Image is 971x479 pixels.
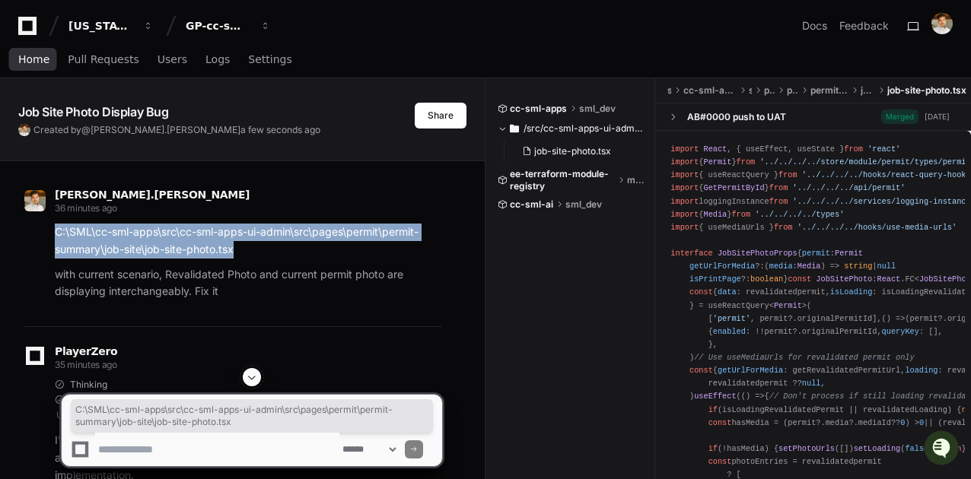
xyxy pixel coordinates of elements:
[882,327,919,336] span: queryKey
[68,18,134,33] div: [US_STATE] Pacific
[839,18,889,33] button: Feedback
[769,262,821,271] span: :
[687,111,786,123] div: AB#0000 push to UAT
[713,314,750,323] span: 'permit'
[415,103,466,128] button: Share
[774,223,793,232] span: from
[769,197,788,206] span: from
[816,274,872,284] span: JobSitePhoto
[931,13,953,34] img: avatar
[797,314,873,323] span: originalPermitId
[55,359,117,370] span: 35 minutes ago
[15,61,277,85] div: Welcome
[810,84,848,97] span: permit-summary
[52,128,193,141] div: We're available if you need us!
[670,249,712,258] span: interface
[667,84,670,97] span: src
[694,353,915,362] span: // Use useMediaUrls for revalidated permit only
[868,144,900,154] span: 'react'
[731,210,750,219] span: from
[922,429,963,470] iframe: Open customer support
[670,144,699,154] span: import
[15,15,46,46] img: PlayerZero
[713,327,746,336] span: enabled
[861,84,875,97] span: job-site
[882,314,906,323] span: () =>
[151,160,184,171] span: Pylon
[689,366,713,375] span: const
[689,287,713,297] span: const
[18,124,30,136] img: avatar
[670,170,699,179] span: import
[510,198,553,211] span: cc-sml-ai
[797,223,957,232] span: '../../../../hooks/use-media-urls'
[718,366,783,375] span: getUrlForMedia
[259,118,277,136] button: Start new chat
[844,262,872,271] span: string
[689,274,741,284] span: isPrintPage
[516,141,635,162] button: job-site-photo.tsx
[689,262,755,271] span: getUrlForMedia
[248,43,291,78] a: Settings
[703,157,731,167] span: Permit
[797,262,821,271] span: Media
[778,170,797,179] span: from
[670,183,699,192] span: import
[683,84,737,97] span: cc-sml-apps-ui-admin
[248,55,291,64] span: Settings
[534,145,611,157] span: job-site-photo.tsx
[737,157,756,167] span: from
[240,124,320,135] span: a few seconds ago
[749,84,752,97] span: src
[670,197,699,206] span: import
[718,249,797,258] span: JobSitePhotoProps
[802,327,877,336] span: originalPermitId
[55,224,442,259] p: C:\SML\cc-sml-apps\src\cc-sml-apps-ui-admin\src\pages\permit\permit-summary\job-site\job-site-pho...
[68,55,138,64] span: Pull Requests
[62,12,160,40] button: [US_STATE] Pacific
[18,55,49,64] span: Home
[91,124,240,135] span: [PERSON_NAME].[PERSON_NAME]
[750,274,783,284] span: boolean
[18,104,169,119] app-text-character-animate: Job Site Photo Display Bug
[68,43,138,78] a: Pull Requests
[802,170,971,179] span: '../../../../hooks/react-query-hook'
[755,210,844,219] span: '../../../../types'
[55,189,250,201] span: [PERSON_NAME].[PERSON_NAME]
[33,124,320,136] span: Created by
[670,210,699,219] span: import
[787,84,798,97] span: permit
[718,287,737,297] span: data
[925,111,950,122] div: [DATE]
[670,157,699,167] span: import
[24,190,46,211] img: avatar
[793,183,906,192] span: '../../../../api/permit'
[18,43,49,78] a: Home
[844,144,863,154] span: from
[887,84,966,97] span: job-site-photo.tsx
[835,249,863,258] span: Permit
[905,274,914,284] span: FC
[703,144,727,154] span: React
[510,103,567,115] span: cc-sml-apps
[579,103,616,115] span: sml_dev
[55,347,117,356] span: PlayerZero
[498,116,644,141] button: /src/cc-sml-apps-ui-admin/src/pages/permit/permit-summary/job-site
[905,366,938,375] span: loading
[670,223,699,232] span: import
[524,122,644,135] span: /src/cc-sml-apps-ui-admin/src/pages/permit/permit-summary/job-site
[765,262,840,271] span: ( ) =>
[565,198,602,211] span: sml_dev
[158,55,187,64] span: Users
[802,249,830,258] span: permit
[180,12,277,40] button: GP-cc-sml-apps
[627,174,644,186] span: main
[55,202,117,214] span: 36 minutes ago
[107,159,184,171] a: Powered byPylon
[877,262,896,271] span: null
[75,404,428,428] span: C:\SML\cc-sml-apps\src\cc-sml-apps-ui-admin\src\pages\permit\permit-summary\job-site\job-site-pho...
[830,287,872,297] span: isLoading
[55,266,442,301] p: with current scenario, Revalidated Photo and current permit photo are displaying interchangeably....
[510,119,519,138] svg: Directory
